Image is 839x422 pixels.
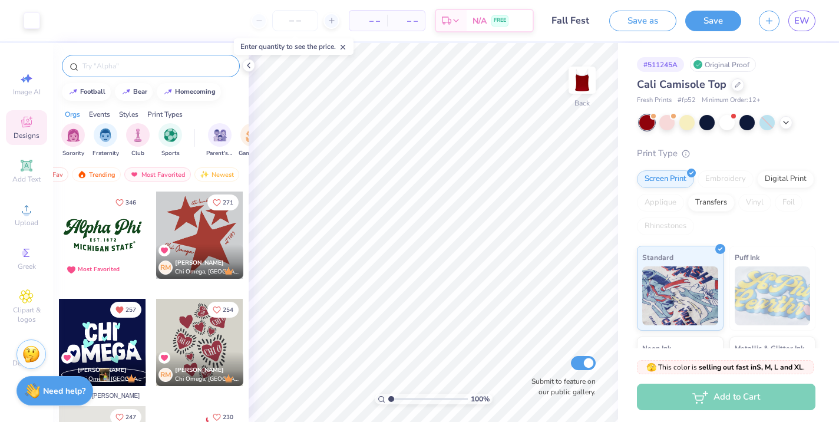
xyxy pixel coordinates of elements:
div: Styles [119,109,138,120]
button: filter button [239,123,266,158]
span: 346 [125,200,136,206]
div: Most Favorited [124,167,191,182]
div: Back [574,98,590,108]
div: Foil [775,194,802,212]
input: – – [272,10,318,31]
strong: selling out fast in S, M, L and XL [699,362,803,372]
div: Most Favorited [78,265,120,274]
div: filter for Game Day [239,123,266,158]
div: Vinyl [738,194,771,212]
img: newest.gif [200,170,209,179]
span: Game Day [239,149,266,158]
button: Like [207,302,239,318]
span: Puff Ink [735,251,759,263]
div: Embroidery [698,170,754,188]
span: [PERSON_NAME] [175,259,224,267]
div: football [80,88,105,95]
div: Print Types [147,109,183,120]
span: Decorate [12,358,41,368]
span: 230 [223,414,233,420]
span: This color is . [646,362,805,372]
span: Club [131,149,144,158]
img: Sorority Image [67,128,80,142]
div: Original Proof [690,57,756,72]
img: Fraternity Image [99,128,112,142]
button: Like [110,194,141,210]
span: FREE [494,17,506,25]
div: Digital Print [757,170,814,188]
div: Transfers [688,194,735,212]
input: Untitled Design [543,9,600,32]
div: filter for Sorority [61,123,85,158]
span: Metallic & Glitter Ink [735,342,804,354]
span: Fraternity [93,149,119,158]
span: Chi Omega, [GEOGRAPHIC_DATA][US_STATE] [78,375,141,384]
div: Print Type [637,147,815,160]
span: # fp52 [678,95,696,105]
span: Designs [14,131,39,140]
img: Club Image [131,128,144,142]
div: bear [133,88,147,95]
div: Events [89,109,110,120]
div: Trending [72,167,121,182]
img: trend_line.gif [163,88,173,95]
span: Sorority [62,149,84,158]
span: Fresh Prints [637,95,672,105]
div: Newest [194,167,239,182]
span: EW [794,14,810,28]
img: trend_line.gif [121,88,131,95]
div: Screen Print [637,170,694,188]
div: filter for Club [126,123,150,158]
input: Try "Alpha" [81,60,232,72]
div: Rhinestones [637,217,694,235]
button: filter button [158,123,182,158]
span: 254 [223,307,233,313]
span: 🫣 [646,362,656,373]
div: # 511245A [637,57,684,72]
span: [PERSON_NAME] [78,366,127,374]
div: filter for Fraternity [93,123,119,158]
span: 100 % [471,394,490,404]
img: Sports Image [164,128,177,142]
span: [PERSON_NAME] [175,366,224,374]
button: homecoming [157,83,221,101]
div: filter for Parent's Weekend [206,123,233,158]
div: Applique [637,194,684,212]
img: trending.gif [77,170,87,179]
div: homecoming [175,88,216,95]
span: Cali Camisole Top [637,77,726,91]
button: football [62,83,111,101]
button: filter button [93,123,119,158]
span: Standard [642,251,673,263]
button: Save [685,11,741,31]
img: trend_line.gif [68,88,78,95]
button: filter button [206,123,233,158]
span: Add Text [12,174,41,184]
div: Orgs [65,109,80,120]
button: filter button [126,123,150,158]
div: filter for Sports [158,123,182,158]
span: Chi Omega, [GEOGRAPHIC_DATA] [175,375,239,384]
button: Save as [609,11,676,31]
span: – – [356,15,380,27]
span: Image AI [13,87,41,97]
img: Standard [642,266,718,325]
span: Chi Omega, [GEOGRAPHIC_DATA] [175,268,239,276]
button: filter button [61,123,85,158]
button: Like [207,194,239,210]
span: Minimum Order: 12 + [702,95,761,105]
span: Greek [18,262,36,271]
span: 247 [125,414,136,420]
div: RM [158,261,173,275]
span: Fav by [PERSON_NAME] [75,391,140,400]
div: Enter quantity to see the price. [234,38,354,55]
img: Puff Ink [735,266,811,325]
span: 271 [223,200,233,206]
span: Clipart & logos [6,305,47,324]
span: Sports [161,149,180,158]
div: RM [158,368,173,382]
button: bear [115,83,153,101]
img: Game Day Image [246,128,259,142]
strong: Need help? [43,385,85,397]
span: N/A [473,15,487,27]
